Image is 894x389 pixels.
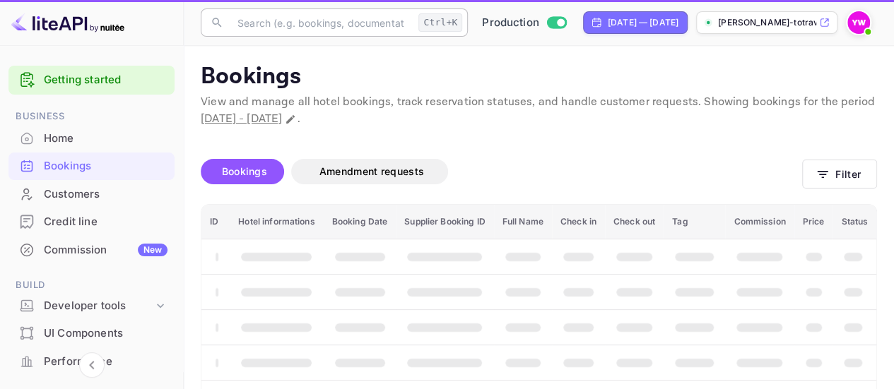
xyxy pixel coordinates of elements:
[8,348,175,376] div: Performance
[8,277,175,293] span: Build
[552,205,605,239] th: Check in
[324,205,396,239] th: Booking Date
[44,354,167,370] div: Performance
[608,16,678,29] div: [DATE] — [DATE]
[222,165,267,177] span: Bookings
[664,205,725,239] th: Tag
[794,205,833,239] th: Price
[8,152,175,179] a: Bookings
[482,15,539,31] span: Production
[229,8,413,37] input: Search (e.g. bookings, documentation)
[8,348,175,374] a: Performance
[201,112,282,126] span: [DATE] - [DATE]
[8,181,175,208] div: Customers
[44,72,167,88] a: Getting started
[8,208,175,236] div: Credit line
[8,237,175,263] a: CommissionNew
[8,320,175,347] div: UI Components
[79,352,105,378] button: Collapse navigation
[8,125,175,151] a: Home
[201,94,877,128] p: View and manage all hotel bookings, track reservation statuses, and handle customer requests. Sho...
[725,205,794,239] th: Commission
[494,205,552,239] th: Full Name
[11,11,124,34] img: LiteAPI logo
[718,16,816,29] p: [PERSON_NAME]-totravel...
[44,186,167,203] div: Customers
[8,109,175,124] span: Business
[8,294,175,318] div: Developer tools
[847,11,870,34] img: Yahav Winkler
[8,320,175,346] a: UI Components
[44,242,167,258] div: Commission
[396,205,493,239] th: Supplier Booking ID
[201,63,877,91] p: Bookings
[44,325,167,342] div: UI Components
[8,237,175,264] div: CommissionNew
[44,158,167,174] div: Bookings
[8,66,175,95] div: Getting started
[283,112,298,126] button: Change date range
[8,208,175,234] a: Credit line
[476,15,572,31] div: Switch to Sandbox mode
[8,181,175,207] a: Customers
[802,160,877,188] button: Filter
[44,214,167,230] div: Credit line
[201,205,230,239] th: ID
[201,159,802,184] div: account-settings tabs
[8,125,175,152] div: Home
[605,205,664,239] th: Check out
[230,205,323,239] th: Hotel informations
[44,131,167,147] div: Home
[833,205,876,239] th: Status
[8,152,175,180] div: Bookings
[44,298,153,314] div: Developer tools
[138,244,167,256] div: New
[319,165,424,177] span: Amendment requests
[418,13,462,32] div: Ctrl+K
